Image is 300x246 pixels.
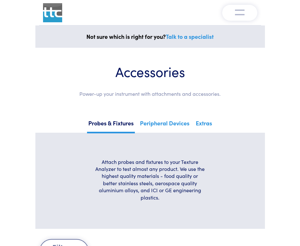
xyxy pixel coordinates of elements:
[87,118,135,133] a: Probes & Fixtures
[55,63,246,80] h1: Accessories
[43,3,62,22] img: ttc_logo_1x1_v1.0.png
[166,32,214,40] a: Talk to a specialist
[94,158,206,201] h6: Attach probes and fixtures to your Texture Analyzer to test almost any product. We use the highes...
[139,118,191,132] a: Peripheral Devices
[55,90,246,98] p: Power-up your instrument with attachments and accessories.
[194,118,213,132] a: Extras
[235,8,245,16] img: menu-v1.0.png
[222,5,257,21] button: Toggle navigation
[39,32,261,41] p: Not sure which is right for you?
